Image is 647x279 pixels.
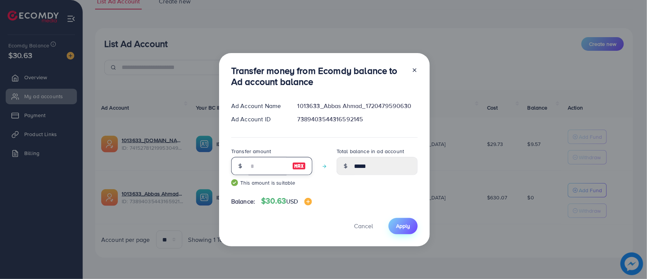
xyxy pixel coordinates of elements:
[292,161,306,171] img: image
[304,198,312,205] img: image
[337,147,404,155] label: Total balance in ad account
[291,102,424,110] div: 1013633_Abbas Ahmad_1720479590630
[231,197,255,206] span: Balance:
[286,197,298,205] span: USD
[231,179,238,186] img: guide
[345,218,382,234] button: Cancel
[225,102,291,110] div: Ad Account Name
[261,196,312,206] h4: $30.63
[231,147,271,155] label: Transfer amount
[231,179,312,187] small: This amount is suitable
[291,115,424,124] div: 7389403544316592145
[389,218,418,234] button: Apply
[354,222,373,230] span: Cancel
[396,222,410,230] span: Apply
[231,65,406,87] h3: Transfer money from Ecomdy balance to Ad account balance
[225,115,291,124] div: Ad Account ID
